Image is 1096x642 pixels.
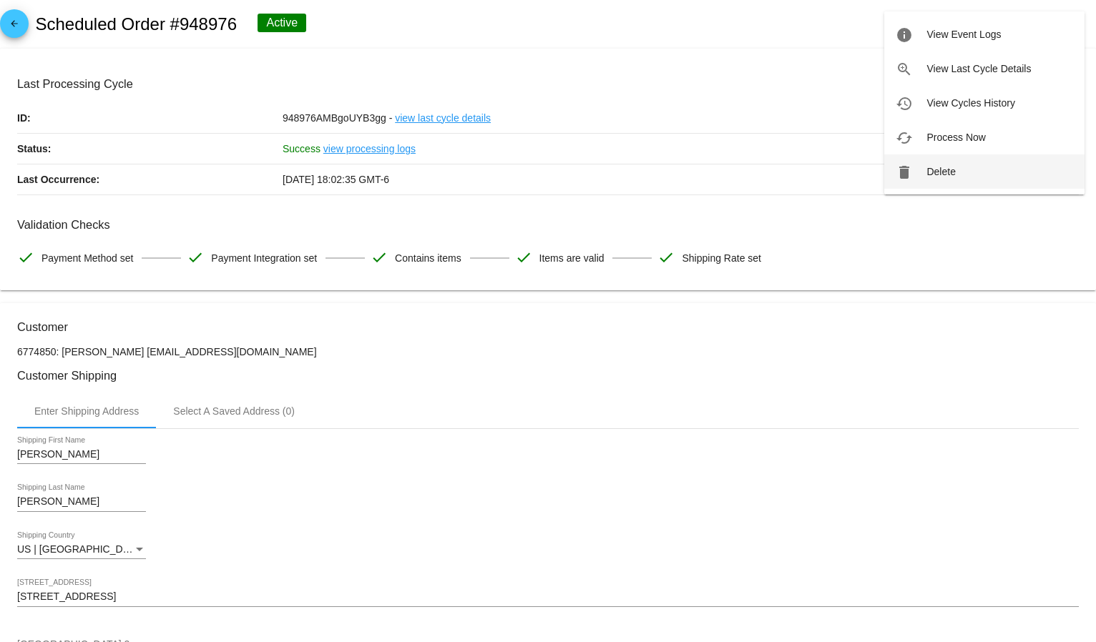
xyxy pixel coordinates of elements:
[896,164,913,181] mat-icon: delete
[926,166,955,177] span: Delete
[926,97,1014,109] span: View Cycles History
[896,26,913,44] mat-icon: info
[896,61,913,78] mat-icon: zoom_in
[896,129,913,147] mat-icon: cached
[896,95,913,112] mat-icon: history
[926,132,985,143] span: Process Now
[926,63,1031,74] span: View Last Cycle Details
[926,29,1001,40] span: View Event Logs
